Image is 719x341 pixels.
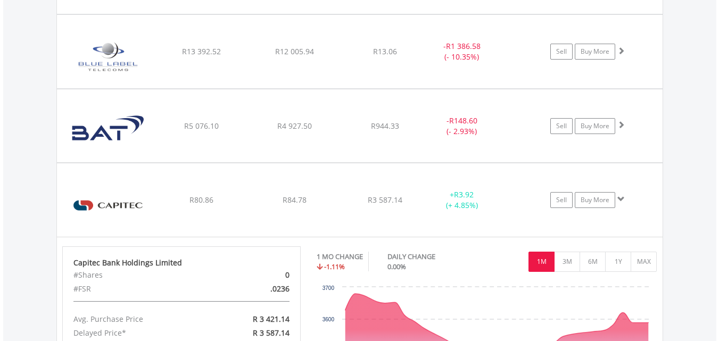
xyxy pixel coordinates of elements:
span: R 3 421.14 [253,314,290,324]
a: Sell [550,44,573,60]
span: R944.33 [371,121,399,131]
a: Buy More [575,44,615,60]
span: R4 927.50 [277,121,312,131]
img: EQU.ZA.CPI.png [62,177,154,234]
a: Buy More [575,192,615,208]
span: R3 587.14 [368,195,402,205]
button: MAX [631,252,657,272]
span: R1 386.58 [446,41,481,51]
img: EQU.ZA.BTI.png [62,103,154,160]
img: EQU.ZA.BLU.png [62,28,154,86]
span: -1.11% [324,262,345,271]
div: Avg. Purchase Price [65,312,220,326]
button: 3M [554,252,580,272]
span: R84.78 [283,195,307,205]
span: 0.00% [387,262,406,271]
div: Delayed Price* [65,326,220,340]
span: R5 076.10 [184,121,219,131]
span: R3.92 [454,189,474,199]
span: R 3 587.14 [253,328,290,338]
div: Capitec Bank Holdings Limited [73,257,290,268]
span: R13 392.52 [182,46,221,56]
div: .0236 [220,282,297,296]
button: 6M [580,252,606,272]
div: #Shares [65,268,220,282]
text: 3700 [323,285,335,291]
button: 1M [528,252,555,272]
button: 1Y [605,252,631,272]
span: R13.06 [373,46,397,56]
a: Sell [550,118,573,134]
div: - (- 2.93%) [422,115,502,137]
div: 1 MO CHANGE [317,252,363,262]
span: R12 005.94 [275,46,314,56]
text: 3600 [323,317,335,322]
a: Buy More [575,118,615,134]
div: #FSR [65,282,220,296]
div: + (+ 4.85%) [422,189,502,211]
span: R148.60 [449,115,477,126]
div: - (- 10.35%) [422,41,502,62]
a: Sell [550,192,573,208]
div: DAILY CHANGE [387,252,473,262]
div: 0 [220,268,297,282]
span: R80.86 [189,195,213,205]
